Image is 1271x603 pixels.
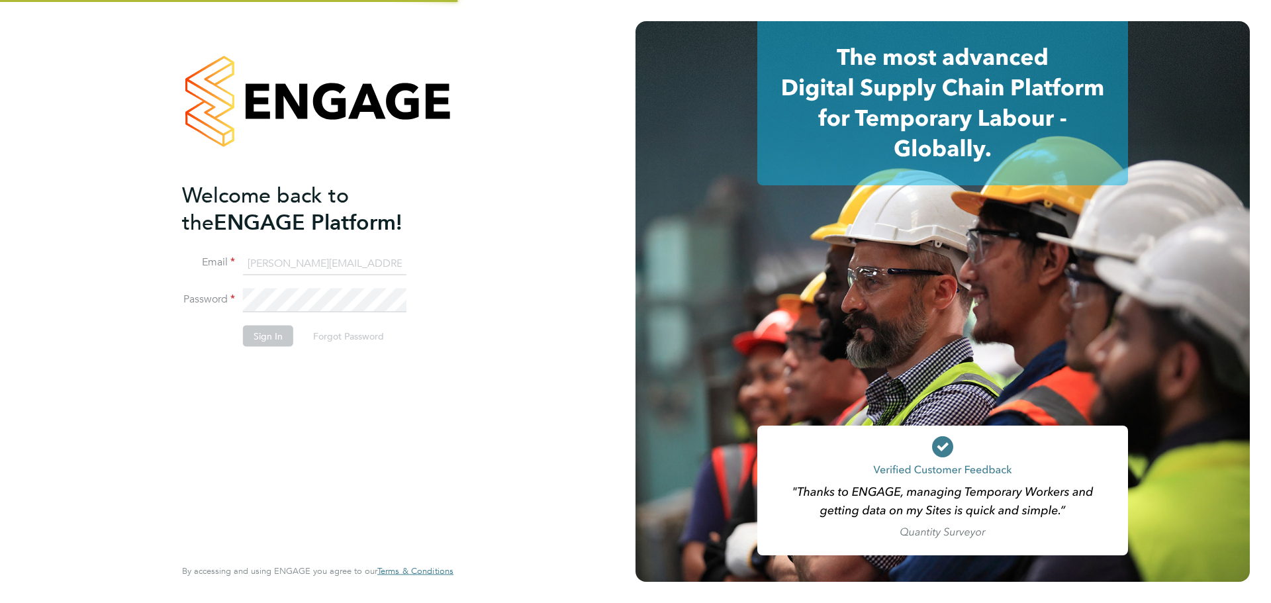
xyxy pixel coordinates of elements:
span: By accessing and using ENGAGE you agree to our [182,565,453,577]
h2: ENGAGE Platform! [182,181,440,236]
button: Forgot Password [303,326,395,347]
label: Email [182,255,235,269]
label: Password [182,293,235,306]
span: Welcome back to the [182,182,349,235]
a: Terms & Conditions [377,566,453,577]
span: Terms & Conditions [377,565,453,577]
input: Enter your work email... [243,252,406,275]
button: Sign In [243,326,293,347]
